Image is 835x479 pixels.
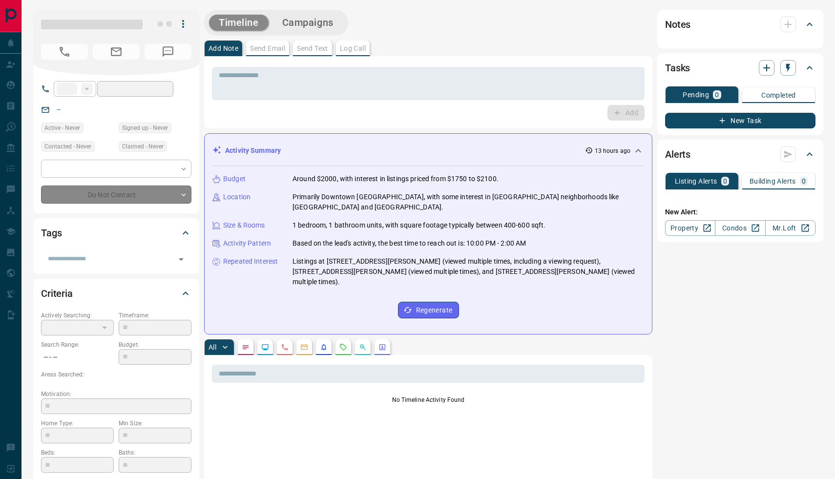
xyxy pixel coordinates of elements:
[223,238,271,249] p: Activity Pattern
[41,225,62,241] h2: Tags
[225,146,281,156] p: Activity Summary
[41,390,191,398] p: Motivation:
[44,142,91,151] span: Contacted - Never
[212,396,645,404] p: No Timeline Activity Found
[715,91,719,98] p: 0
[119,311,191,320] p: Timeframe:
[378,343,386,351] svg: Agent Actions
[41,186,191,204] div: Do Not Contact
[281,343,289,351] svg: Calls
[292,238,526,249] p: Based on the lead's activity, the best time to reach out is: 10:00 PM - 2:00 AM
[398,302,459,318] button: Regenerate
[41,340,114,349] p: Search Range:
[675,178,717,185] p: Listing Alerts
[174,252,188,266] button: Open
[41,349,114,365] p: -- - --
[209,344,216,351] p: All
[209,45,238,52] p: Add Note
[292,174,499,184] p: Around $2000, with interest in listings priced from $1750 to $2100.
[41,370,191,379] p: Areas Searched:
[119,419,191,428] p: Min Size:
[665,56,815,80] div: Tasks
[122,123,168,133] span: Signed up - Never
[761,92,796,99] p: Completed
[242,343,250,351] svg: Notes
[93,44,140,60] span: No Email
[715,220,765,236] a: Condos
[665,13,815,36] div: Notes
[665,60,690,76] h2: Tasks
[41,419,114,428] p: Home Type:
[765,220,815,236] a: Mr.Loft
[320,343,328,351] svg: Listing Alerts
[665,143,815,166] div: Alerts
[300,343,308,351] svg: Emails
[665,146,690,162] h2: Alerts
[212,142,644,160] div: Activity Summary13 hours ago
[41,286,73,301] h2: Criteria
[41,448,114,457] p: Beds:
[723,178,727,185] p: 0
[359,343,367,351] svg: Opportunities
[261,343,269,351] svg: Lead Browsing Activity
[802,178,806,185] p: 0
[665,113,815,128] button: New Task
[119,448,191,457] p: Baths:
[272,15,343,31] button: Campaigns
[44,123,80,133] span: Active - Never
[595,146,630,155] p: 13 hours ago
[41,282,191,305] div: Criteria
[223,174,246,184] p: Budget
[292,220,546,230] p: 1 bedroom, 1 bathroom units, with square footage typically between 400-600 sqft.
[41,311,114,320] p: Actively Searching:
[665,220,715,236] a: Property
[292,256,644,287] p: Listings at [STREET_ADDRESS][PERSON_NAME] (viewed multiple times, including a viewing request), [...
[41,221,191,245] div: Tags
[665,17,690,32] h2: Notes
[292,192,644,212] p: Primarily Downtown [GEOGRAPHIC_DATA], with some interest in [GEOGRAPHIC_DATA] neighborhoods like ...
[223,256,278,267] p: Repeated Interest
[683,91,709,98] p: Pending
[57,105,61,113] a: --
[223,192,250,202] p: Location
[41,44,88,60] span: No Number
[339,343,347,351] svg: Requests
[750,178,796,185] p: Building Alerts
[223,220,265,230] p: Size & Rooms
[209,15,269,31] button: Timeline
[665,207,815,217] p: New Alert:
[122,142,164,151] span: Claimed - Never
[145,44,191,60] span: No Number
[119,340,191,349] p: Budget:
